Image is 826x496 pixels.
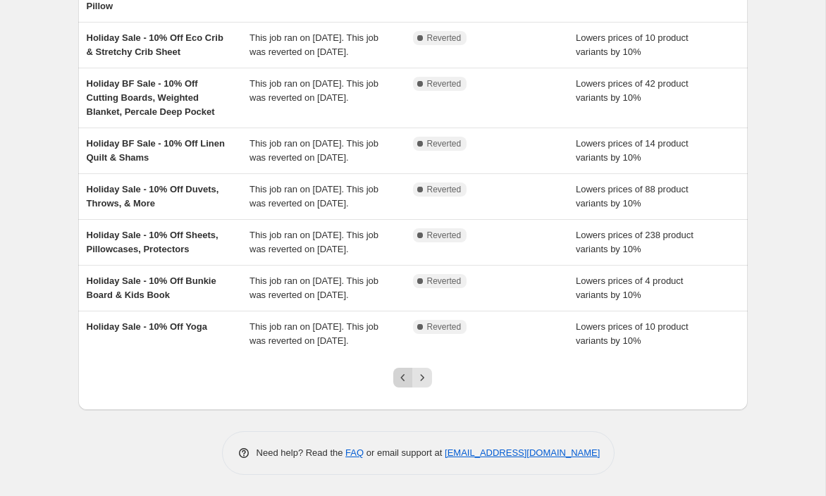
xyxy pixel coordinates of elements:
[364,447,445,458] span: or email support at
[427,184,462,195] span: Reverted
[87,184,219,209] span: Holiday Sale - 10% Off Duvets, Throws, & More
[249,32,378,57] span: This job ran on [DATE]. This job was reverted on [DATE].
[87,230,218,254] span: Holiday Sale - 10% Off Sheets, Pillowcases, Protectors
[427,32,462,44] span: Reverted
[249,138,378,163] span: This job ran on [DATE]. This job was reverted on [DATE].
[427,138,462,149] span: Reverted
[412,368,432,387] button: Next
[576,138,689,163] span: Lowers prices of 14 product variants by 10%
[257,447,346,458] span: Need help? Read the
[249,184,378,209] span: This job ran on [DATE]. This job was reverted on [DATE].
[427,321,462,333] span: Reverted
[249,230,378,254] span: This job ran on [DATE]. This job was reverted on [DATE].
[576,184,689,209] span: Lowers prices of 88 product variants by 10%
[427,78,462,89] span: Reverted
[393,368,413,387] button: Previous
[576,230,694,254] span: Lowers prices of 238 product variants by 10%
[576,32,689,57] span: Lowers prices of 10 product variants by 10%
[393,368,432,387] nav: Pagination
[249,321,378,346] span: This job ran on [DATE]. This job was reverted on [DATE].
[249,78,378,103] span: This job ran on [DATE]. This job was reverted on [DATE].
[576,321,689,346] span: Lowers prices of 10 product variants by 10%
[87,32,223,57] span: Holiday Sale - 10% Off Eco Crib & Stretchy Crib Sheet
[345,447,364,458] a: FAQ
[427,230,462,241] span: Reverted
[427,275,462,287] span: Reverted
[87,78,215,117] span: Holiday BF Sale - 10% Off Cutting Boards, Weighted Blanket, Percale Deep Pocket
[576,78,689,103] span: Lowers prices of 42 product variants by 10%
[249,275,378,300] span: This job ran on [DATE]. This job was reverted on [DATE].
[87,138,225,163] span: Holiday BF Sale - 10% Off Linen Quilt & Shams
[87,321,207,332] span: Holiday Sale - 10% Off Yoga
[576,275,683,300] span: Lowers prices of 4 product variants by 10%
[445,447,600,458] a: [EMAIL_ADDRESS][DOMAIN_NAME]
[87,275,216,300] span: Holiday Sale - 10% Off Bunkie Board & Kids Book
